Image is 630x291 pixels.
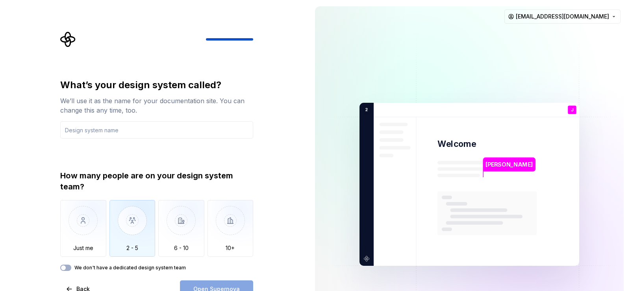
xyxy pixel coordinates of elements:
[516,13,609,20] span: [EMAIL_ADDRESS][DOMAIN_NAME]
[60,79,253,91] div: What’s your design system called?
[60,96,253,115] div: We’ll use it as the name for your documentation site. You can change this any time, too.
[485,160,533,169] p: [PERSON_NAME]
[504,9,621,24] button: [EMAIL_ADDRESS][DOMAIN_NAME]
[60,32,76,47] svg: Supernova Logo
[74,265,186,271] label: We don't have a dedicated design system team
[60,170,253,192] div: How many people are on your design system team?
[571,108,573,112] p: J
[60,121,253,139] input: Design system name
[362,106,368,113] p: 2
[437,138,476,150] p: Welcome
